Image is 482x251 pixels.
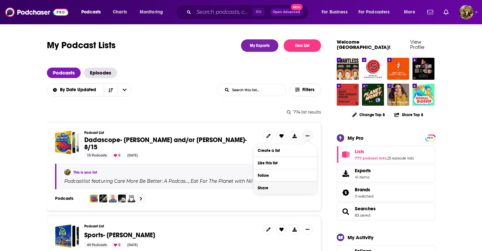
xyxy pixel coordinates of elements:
[410,39,424,50] a: View Profile
[241,39,278,52] a: My Exports
[117,84,131,96] button: open menu
[90,195,98,202] img: Care More Be Better: A Podcast For Sustainable Social Impact and Regeneration
[114,178,189,184] h4: Care More Be Better: A Podcas…
[60,88,98,92] span: By Date Updated
[84,242,110,248] div: 44 Podcasts
[189,178,190,184] span: ,
[355,187,370,193] span: Brands
[84,231,155,239] span: Sports- [PERSON_NAME]
[459,5,473,19] button: Show profile menu
[113,178,189,184] a: Care More Be Better: A Podcas…
[355,213,370,218] a: 83 saved
[291,4,303,10] span: New
[317,7,356,17] button: open menu
[55,196,85,201] h3: Podcasts
[5,6,68,18] img: Podchaser - Follow, Share and Rate Podcasts
[355,206,376,212] a: Searches
[84,136,247,151] span: Dadascope- [PERSON_NAME] and/or [PERSON_NAME]- 8/15
[337,146,435,163] span: Lists
[47,110,321,115] div: 774 list results
[252,8,265,16] span: ⌘ K
[111,153,123,158] div: 0
[387,84,409,106] img: Wiser Than Me with Julia Louis-Dreyfus
[113,8,127,17] span: Charts
[84,153,110,158] div: 15 Podcasts
[77,7,109,17] button: open menu
[339,169,352,178] span: Exports
[348,234,373,241] div: My Activity
[55,131,79,155] a: Dadascope- Adam Hiner and/or Maddie Hamann- 8/15
[84,224,258,228] h3: Podcast List
[254,144,317,157] button: Create a list
[459,5,473,19] span: Logged in as SydneyDemo
[412,58,434,80] img: My Favorite Murder with Karen Kilgariff and Georgia Hardstark
[254,157,317,169] button: Like this list
[109,7,131,17] a: Charts
[355,156,387,160] a: 777 podcast lists
[118,195,126,202] img: Investing in Regenerative Agriculture and Food
[47,68,81,78] a: Podcasts
[426,135,434,140] a: PRO
[355,168,371,174] span: Exports
[355,175,371,179] span: 41 items
[47,39,116,52] h1: My Podcast Lists
[64,169,71,176] img: Sydney Stern
[55,224,79,248] a: Sports- Alex
[111,242,123,248] div: 0
[337,184,435,201] span: Brands
[254,169,317,181] button: Follow
[354,7,399,17] button: open menu
[109,195,117,202] img: Business for Good Podcast
[404,8,415,17] span: More
[339,150,352,159] a: Lists
[348,111,389,119] button: Change Top 8
[358,8,390,17] span: For Podcasters
[128,195,135,202] img: The CPG Guys
[425,7,436,18] a: Show notifications dropdown
[81,8,101,17] span: Podcasts
[84,131,258,135] h3: Podcast List
[47,88,104,92] button: open menu
[273,10,300,14] span: Open Advanced
[284,39,321,52] button: New List
[104,84,117,96] button: Sort Direction
[302,88,315,92] span: Filters
[355,194,373,199] a: 0 watched
[190,178,260,184] a: Eat For The Planet with Nil Z…
[362,84,384,106] img: Planet Money
[387,58,409,80] img: Wait Wait... Don't Tell Me!
[182,5,315,20] div: Search podcasts, credits, & more...
[387,156,414,160] a: 25 episode lists
[337,39,391,50] a: Welcome [GEOGRAPHIC_DATA]!
[339,207,352,216] a: Searches
[337,58,359,80] img: SmartLess
[73,170,97,175] a: This is your list
[254,182,317,194] button: Share
[412,84,434,106] img: Normal Gossip
[84,68,117,78] a: Episodes
[355,149,364,155] span: Lists
[348,135,364,141] div: My Pro
[140,8,163,17] span: Monitoring
[399,7,423,17] button: open menu
[337,203,435,220] span: Searches
[302,131,313,141] button: Show More Button
[322,8,348,17] span: For Business
[337,84,359,106] img: Stuff You Should Know
[125,153,140,158] div: [DATE]
[47,83,131,96] h2: Choose List sort
[362,58,384,80] img: Serial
